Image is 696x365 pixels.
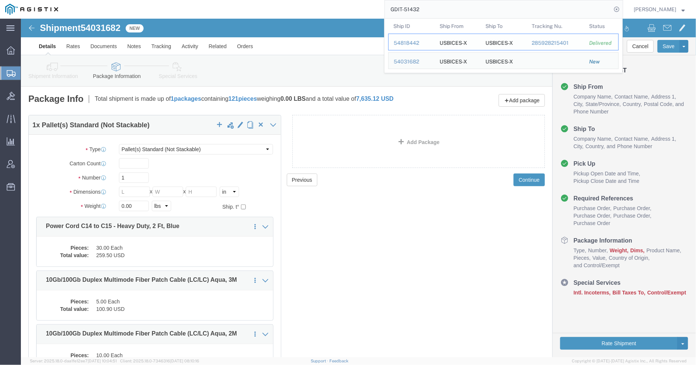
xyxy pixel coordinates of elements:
th: Tracking Nu. [527,19,584,34]
span: [DATE] 10:04:51 [88,359,117,363]
span: Copyright © [DATE]-[DATE] Agistix Inc., All Rights Reserved [572,358,687,364]
span: [DATE] 08:10:16 [170,359,199,363]
span: Andrew Wacyra [634,5,677,13]
div: USBICES-X [486,53,513,69]
div: Delivered [589,39,613,47]
table: Search Results [388,19,623,73]
div: USBICES-X [486,34,513,50]
div: 54031682 [394,58,429,66]
div: USBICES-X [440,34,467,50]
button: [PERSON_NAME] [634,5,686,14]
iframe: FS Legacy Container [21,19,696,357]
th: Ship To [480,19,527,34]
th: Ship From [435,19,481,34]
th: Ship ID [388,19,435,34]
div: 54818442 [394,39,429,47]
th: Status [584,19,619,34]
img: logo [5,4,58,15]
a: Support [311,359,330,363]
div: 285928215401 [532,39,579,47]
div: New [589,58,613,66]
div: USBICES-X [440,53,467,69]
span: Server: 2025.18.0-daa1fe12ee7 [30,359,117,363]
span: Client: 2025.18.0-7346316 [120,359,199,363]
a: Feedback [329,359,348,363]
input: Search for shipment number, reference number [385,0,612,18]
